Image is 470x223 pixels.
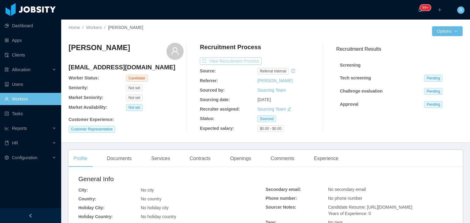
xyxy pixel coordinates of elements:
[200,59,262,64] a: icon: exportView Recruitment Process
[12,141,18,145] span: HR
[126,94,143,101] span: Not set
[287,107,291,111] i: icon: edit
[69,105,107,110] b: Market Availability:
[340,102,359,107] strong: Approval
[78,205,105,210] b: Holiday City:
[257,107,286,112] a: Sourcing Team
[78,188,88,192] b: City:
[104,25,106,30] span: /
[424,88,442,95] span: Pending
[257,115,276,122] span: Sourced
[146,150,175,167] div: Services
[291,69,295,73] i: icon: history
[418,8,422,12] i: icon: bell
[257,97,271,102] span: [DATE]
[69,25,80,30] a: Home
[69,85,88,90] b: Seniority:
[266,196,297,201] b: Phone number:
[424,75,442,82] span: Pending
[200,116,214,121] b: Status:
[200,57,262,65] button: icon: exportView Recruitment Process
[69,126,115,133] span: Customer Representative
[12,155,37,160] span: Configuration
[141,196,162,201] span: No country
[69,95,103,100] b: Market Seniority:
[69,75,99,80] b: Worker Status:
[328,205,412,216] span: Candidate Resume: [URL][DOMAIN_NAME] Years of Experience: 0
[126,85,143,91] span: Not set
[126,104,143,111] span: Not set
[257,125,284,132] span: $0.00 - $0.00
[5,34,56,46] a: icon: appstoreApps
[200,88,225,93] b: Sourced by:
[424,101,442,108] span: Pending
[12,126,27,131] span: Reports
[340,63,361,68] strong: Screening
[5,108,56,120] a: icon: profileTasks
[200,107,240,112] b: Recruiter assigned:
[141,214,176,219] span: No holiday country
[225,150,256,167] div: Openings
[200,126,234,131] b: Expected salary:
[266,150,299,167] div: Comments
[266,205,296,210] b: Sourcer Notes:
[432,26,463,36] button: Optionsicon: down
[5,68,9,72] i: icon: solution
[108,25,143,30] span: [PERSON_NAME]
[309,150,343,167] div: Experience
[5,78,56,90] a: icon: robotUsers
[5,49,56,61] a: icon: auditClients
[86,25,102,30] a: Workers
[12,67,31,72] span: Allocation
[257,88,286,93] a: Sourcing Team
[126,75,148,82] span: Candidate
[200,97,230,102] b: Sourcing date:
[340,75,371,80] strong: Tech screening
[200,43,261,51] h4: Recruitment Process
[5,141,9,145] i: icon: book
[336,45,463,53] h3: Recruitment Results
[78,214,113,219] b: Holiday Country:
[5,20,56,32] a: icon: pie-chartDashboard
[328,187,366,192] span: No secondary email
[266,187,301,192] b: Secondary email:
[200,78,218,83] b: Referrer:
[171,47,179,55] i: icon: user
[459,6,462,14] span: R
[69,150,92,167] div: Profile
[5,93,56,105] a: icon: userWorkers
[102,150,136,167] div: Documents
[69,63,184,71] h4: [EMAIL_ADDRESS][DOMAIN_NAME]
[185,150,215,167] div: Contracts
[328,196,362,201] span: No phone number
[82,25,84,30] span: /
[69,117,114,122] b: Customer Experience :
[141,188,154,192] span: No city
[78,174,266,184] h2: General Info
[340,89,383,93] strong: Challenge evaluation
[5,126,9,130] i: icon: line-chart
[78,196,96,201] b: Country:
[141,205,169,210] span: No holiday city
[5,155,9,160] i: icon: setting
[69,43,130,53] h3: [PERSON_NAME]
[257,78,293,83] a: [PERSON_NAME]
[257,68,289,75] span: Referral internal
[438,8,442,12] i: icon: plus
[420,5,431,11] sup: 218
[200,68,216,73] b: Source:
